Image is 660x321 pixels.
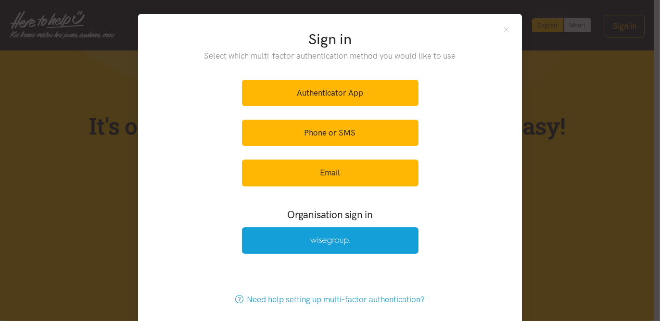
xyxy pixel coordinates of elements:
img: Wise Group [310,237,350,245]
h2: Sign in [185,29,476,49]
a: Email [242,160,419,186]
a: Need help setting up multi-factor authentication? [225,286,435,313]
button: Close [502,25,510,34]
h3: Organisation sign in [216,208,444,222]
a: Authenticator App [242,80,419,106]
p: Select which multi-factor authentication method you would like to use [185,49,476,62]
a: Phone or SMS [242,120,419,146]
